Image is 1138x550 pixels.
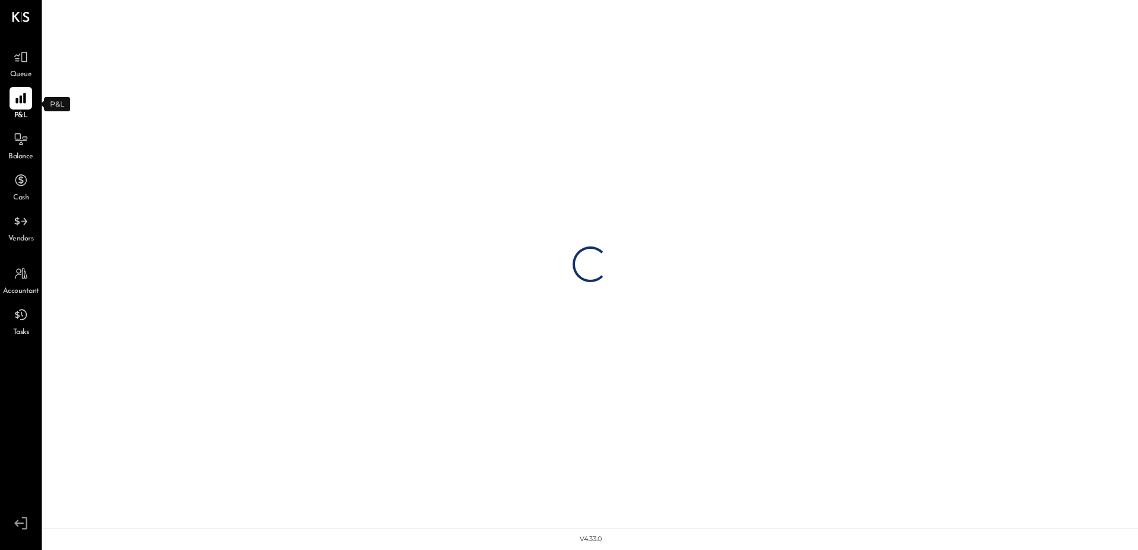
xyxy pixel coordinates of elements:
span: Accountant [3,286,39,297]
a: Accountant [1,262,41,297]
a: Vendors [1,210,41,245]
div: P&L [44,97,70,111]
a: Cash [1,169,41,204]
a: P&L [1,87,41,121]
span: P&L [14,111,28,121]
span: Vendors [8,234,34,245]
span: Tasks [13,327,29,338]
span: Balance [8,152,33,162]
div: v 4.33.0 [580,535,602,544]
a: Balance [1,128,41,162]
a: Tasks [1,304,41,338]
span: Cash [13,193,29,204]
a: Queue [1,46,41,80]
span: Queue [10,70,32,80]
